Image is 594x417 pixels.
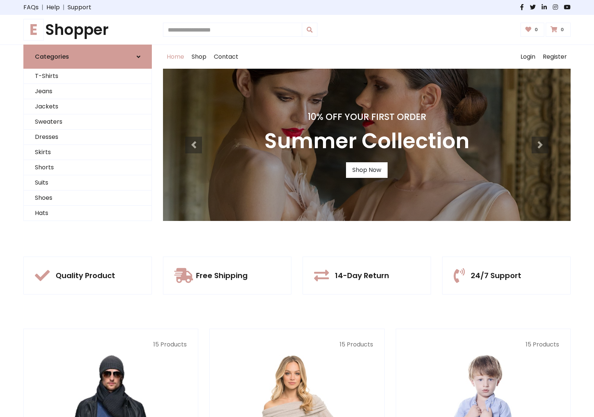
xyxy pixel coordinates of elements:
a: Login [517,45,539,69]
a: Hats [24,206,151,221]
h6: Categories [35,53,69,60]
span: | [39,3,46,12]
a: 0 [546,23,571,37]
span: | [60,3,68,12]
a: Shop [188,45,210,69]
span: 0 [559,26,566,33]
h5: 14-Day Return [335,271,389,280]
p: 15 Products [35,340,187,349]
a: Home [163,45,188,69]
h5: 24/7 Support [471,271,521,280]
a: Jeans [24,84,151,99]
a: Register [539,45,571,69]
a: Dresses [24,130,151,145]
a: Shorts [24,160,151,175]
span: 0 [533,26,540,33]
a: Contact [210,45,242,69]
a: Jackets [24,99,151,114]
a: FAQs [23,3,39,12]
a: EShopper [23,21,152,39]
a: Shop Now [346,162,388,178]
a: Support [68,3,91,12]
a: Sweaters [24,114,151,130]
p: 15 Products [407,340,559,349]
a: 0 [520,23,545,37]
p: 15 Products [221,340,373,349]
a: T-Shirts [24,69,151,84]
a: Help [46,3,60,12]
a: Skirts [24,145,151,160]
h4: 10% Off Your First Order [264,112,470,123]
span: E [23,19,44,40]
h5: Quality Product [56,271,115,280]
a: Categories [23,45,152,69]
a: Shoes [24,190,151,206]
h1: Shopper [23,21,152,39]
h3: Summer Collection [264,128,470,153]
h5: Free Shipping [196,271,248,280]
a: Suits [24,175,151,190]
